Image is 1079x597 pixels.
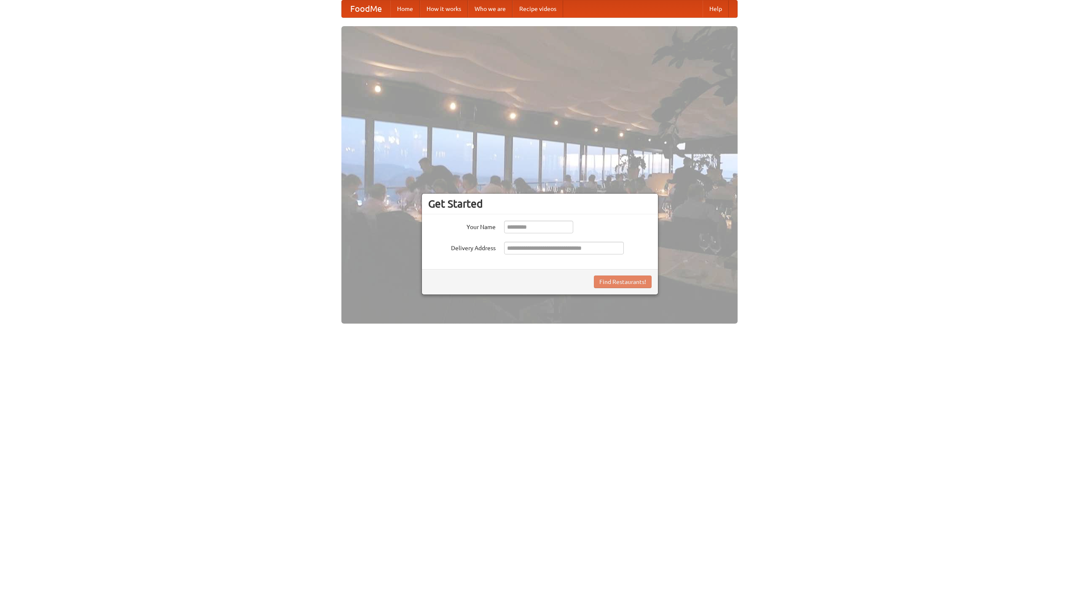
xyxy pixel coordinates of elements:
label: Delivery Address [428,242,496,252]
label: Your Name [428,221,496,231]
button: Find Restaurants! [594,276,652,288]
h3: Get Started [428,197,652,210]
a: FoodMe [342,0,390,17]
a: How it works [420,0,468,17]
a: Who we are [468,0,513,17]
a: Help [703,0,729,17]
a: Recipe videos [513,0,563,17]
a: Home [390,0,420,17]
